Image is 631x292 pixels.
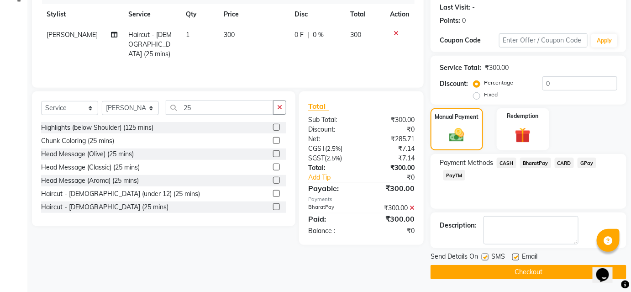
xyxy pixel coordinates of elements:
[591,34,617,48] button: Apply
[301,125,362,134] div: Discount:
[472,3,475,12] div: -
[308,154,325,162] span: SGST
[520,158,551,168] span: BharatPay
[326,154,340,162] span: 2.5%
[41,176,139,186] div: Head Message (Aroma) (25 mins)
[301,163,362,173] div: Total:
[361,183,421,194] div: ₹300.00
[186,31,189,39] span: 1
[361,125,421,134] div: ₹0
[166,101,273,115] input: Search or Scan
[361,134,421,144] div: ₹285.71
[41,136,114,146] div: Chunk Coloring (25 mins)
[443,170,465,181] span: PayTM
[301,213,362,224] div: Paid:
[371,173,421,182] div: ₹0
[41,4,123,25] th: Stylist
[522,252,537,263] span: Email
[350,31,361,39] span: 300
[289,4,345,25] th: Disc
[485,63,509,73] div: ₹300.00
[440,158,493,168] span: Payment Methods
[440,221,476,230] div: Description:
[440,63,481,73] div: Service Total:
[361,213,421,224] div: ₹300.00
[361,226,421,236] div: ₹0
[361,144,421,154] div: ₹7.14
[41,189,200,199] div: Haircut - [DEMOGRAPHIC_DATA] (under 12) (25 mins)
[345,4,384,25] th: Total
[578,158,596,168] span: GPay
[41,163,140,172] div: Head Message (Classic) (25 mins)
[384,4,415,25] th: Action
[301,134,362,144] div: Net:
[301,226,362,236] div: Balance :
[431,265,626,279] button: Checkout
[301,183,362,194] div: Payable:
[308,196,415,203] div: Payments
[491,252,505,263] span: SMS
[301,154,362,163] div: ( )
[435,113,479,121] label: Manual Payment
[308,101,329,111] span: Total
[440,16,460,26] div: Points:
[361,154,421,163] div: ₹7.14
[499,33,588,48] input: Enter Offer / Coupon Code
[294,30,304,40] span: 0 F
[440,3,470,12] div: Last Visit:
[593,255,622,283] iframe: chat widget
[462,16,466,26] div: 0
[510,126,536,145] img: _gift.svg
[301,115,362,125] div: Sub Total:
[440,36,499,45] div: Coupon Code
[41,149,134,159] div: Head Message (Olive) (25 mins)
[484,90,498,99] label: Fixed
[431,252,478,263] span: Send Details On
[47,31,98,39] span: [PERSON_NAME]
[224,31,235,39] span: 300
[41,123,153,133] div: Highlights (below Shoulder) (125 mins)
[361,203,421,213] div: ₹300.00
[361,163,421,173] div: ₹300.00
[440,79,468,89] div: Discount:
[123,4,180,25] th: Service
[41,202,168,212] div: Haircut - [DEMOGRAPHIC_DATA] (25 mins)
[307,30,309,40] span: |
[218,4,289,25] th: Price
[180,4,218,25] th: Qty
[555,158,574,168] span: CARD
[129,31,172,58] span: Haircut - [DEMOGRAPHIC_DATA] (25 mins)
[313,30,324,40] span: 0 %
[361,115,421,125] div: ₹300.00
[301,173,371,182] a: Add Tip
[497,158,516,168] span: CASH
[301,203,362,213] div: BharatPay
[484,79,513,87] label: Percentage
[445,127,469,144] img: _cash.svg
[327,145,341,152] span: 2.5%
[308,144,325,153] span: CGST
[301,144,362,154] div: ( )
[507,112,539,120] label: Redemption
